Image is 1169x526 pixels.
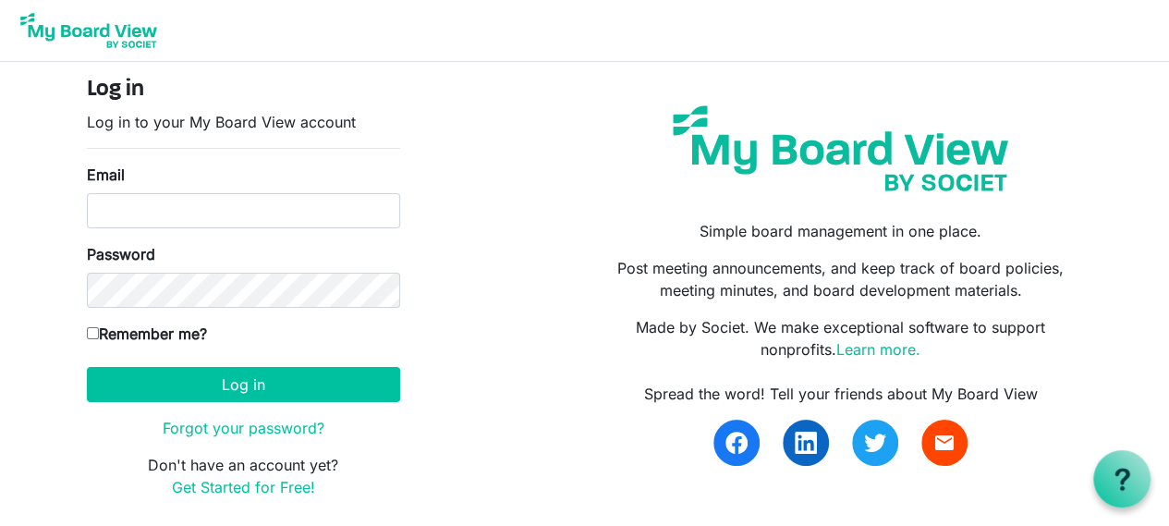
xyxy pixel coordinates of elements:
[836,340,920,359] a: Learn more.
[87,77,400,104] h4: Log in
[87,164,125,186] label: Email
[598,383,1082,405] div: Spread the word! Tell your friends about My Board View
[921,420,968,466] a: email
[598,220,1082,242] p: Simple board management in one place.
[163,419,324,437] a: Forgot your password?
[15,7,163,54] img: My Board View Logo
[87,323,207,345] label: Remember me?
[725,432,748,454] img: facebook.svg
[87,243,155,265] label: Password
[87,327,99,339] input: Remember me?
[87,367,400,402] button: Log in
[598,257,1082,301] p: Post meeting announcements, and keep track of board policies, meeting minutes, and board developm...
[933,432,956,454] span: email
[172,478,315,496] a: Get Started for Free!
[864,432,886,454] img: twitter.svg
[87,454,400,498] p: Don't have an account yet?
[659,92,1022,205] img: my-board-view-societ.svg
[795,432,817,454] img: linkedin.svg
[598,316,1082,361] p: Made by Societ. We make exceptional software to support nonprofits.
[87,111,400,133] p: Log in to your My Board View account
